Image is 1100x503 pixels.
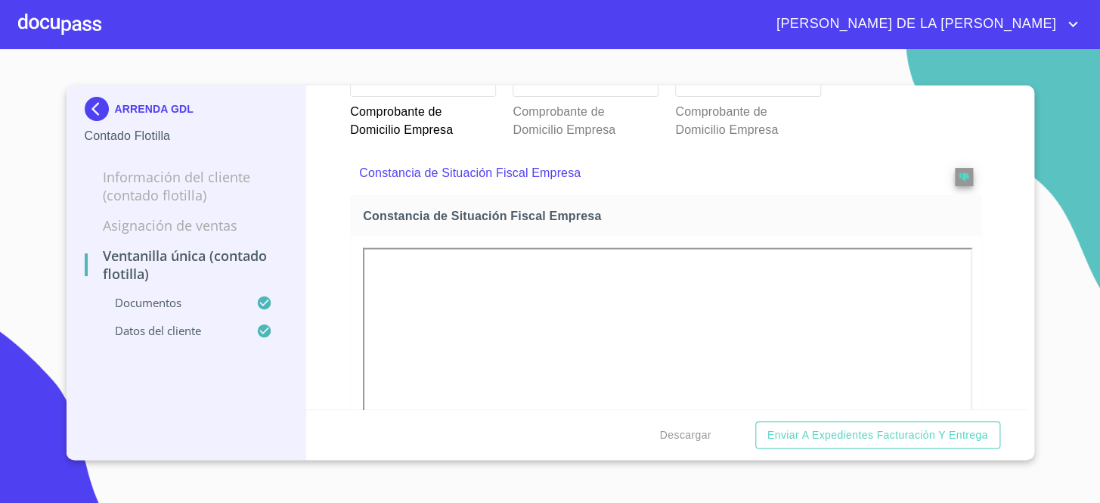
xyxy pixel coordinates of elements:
p: Constancia de Situación Fiscal Empresa [359,164,912,182]
button: account of current user [765,12,1082,36]
div: ARRENDA GDL [85,97,288,127]
button: Descargar [654,421,717,449]
p: Información del Cliente (Contado Flotilla) [85,168,288,204]
p: Contado Flotilla [85,127,288,145]
img: Docupass spot blue [85,97,115,121]
p: Asignación de Ventas [85,216,288,234]
span: [PERSON_NAME] DE LA [PERSON_NAME] [765,12,1064,36]
p: Comprobante de Domicilio Empresa [675,97,820,139]
p: Datos del cliente [85,323,257,338]
p: Ventanilla Única (Contado Flotilla) [85,247,288,283]
p: Documentos [85,295,257,310]
button: reject [955,168,973,186]
p: ARRENDA GDL [115,103,194,115]
span: Constancia de Situación Fiscal Empresa [363,208,975,224]
p: Comprobante de Domicilio Empresa [350,97,494,139]
span: Descargar [660,426,711,445]
span: Enviar a Expedientes Facturación y Entrega [767,426,988,445]
button: Enviar a Expedientes Facturación y Entrega [755,421,1000,449]
p: Comprobante de Domicilio Empresa [513,97,657,139]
